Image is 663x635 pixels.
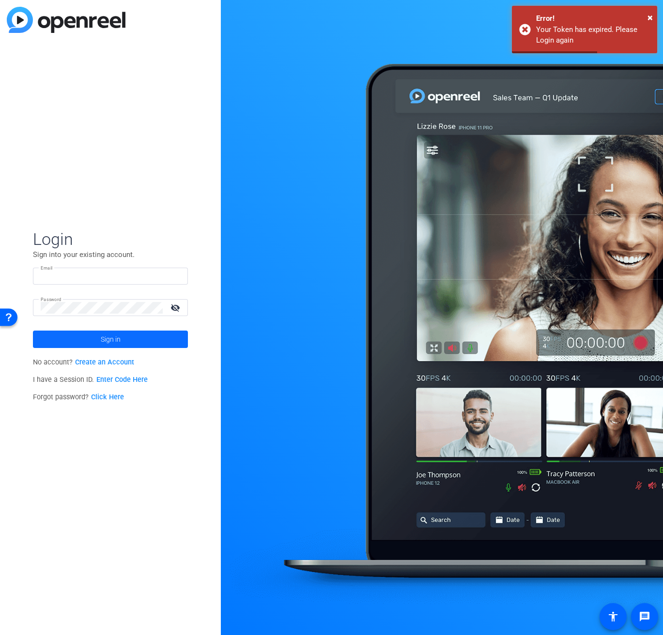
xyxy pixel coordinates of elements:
[33,376,148,384] span: I have a Session ID.
[91,393,124,401] a: Click Here
[33,331,188,348] button: Sign in
[33,358,134,366] span: No account?
[648,10,653,25] button: Close
[607,611,619,622] mat-icon: accessibility
[639,611,650,622] mat-icon: message
[41,265,53,271] mat-label: Email
[33,249,188,260] p: Sign into your existing account.
[165,301,188,315] mat-icon: visibility_off
[33,393,124,401] span: Forgot password?
[41,297,62,302] mat-label: Password
[536,24,650,46] div: Your Token has expired. Please Login again
[101,327,121,351] span: Sign in
[96,376,148,384] a: Enter Code Here
[648,12,653,23] span: ×
[75,358,134,366] a: Create an Account
[536,13,650,24] div: Error!
[41,271,180,282] input: Enter Email Address
[33,229,188,249] span: Login
[7,7,125,33] img: blue-gradient.svg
